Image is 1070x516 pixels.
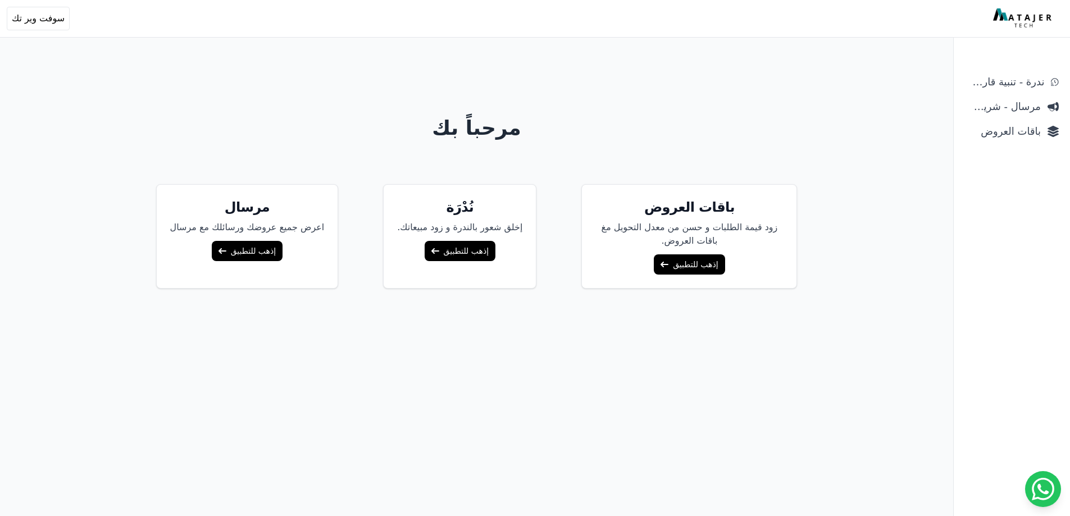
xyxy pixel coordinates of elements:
a: إذهب للتطبيق [425,241,495,261]
a: إذهب للتطبيق [654,254,725,275]
span: ندرة - تنبية قارب علي النفاذ [965,74,1044,90]
span: مرسال - شريط دعاية [965,99,1041,115]
a: إذهب للتطبيق [212,241,283,261]
button: سوفت وير تك [7,7,70,30]
p: إخلق شعور بالندرة و زود مبيعاتك. [397,221,522,234]
h5: مرسال [170,198,325,216]
img: MatajerTech Logo [993,8,1054,29]
span: باقات العروض [965,124,1041,139]
h1: مرحباً بك [45,117,908,139]
p: زود قيمة الطلبات و حسن من معدل التحويل مغ باقات العروض. [595,221,783,248]
h5: نُدْرَة [397,198,522,216]
p: اعرض جميع عروضك ورسائلك مع مرسال [170,221,325,234]
h5: باقات العروض [595,198,783,216]
span: سوفت وير تك [12,12,65,25]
